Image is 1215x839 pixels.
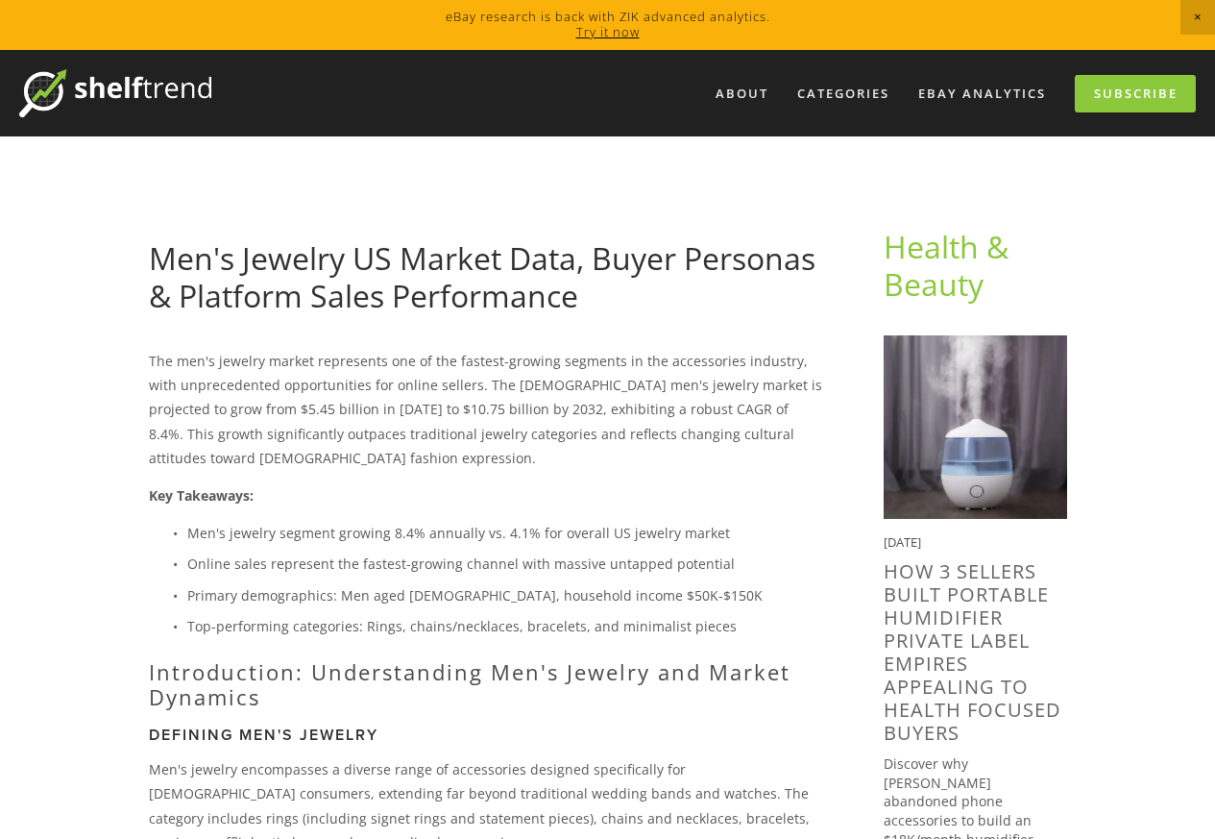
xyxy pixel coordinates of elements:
img: ShelfTrend [19,69,211,117]
div: Categories [785,78,902,110]
img: How 3 Sellers Built Portable Humidifier Private Label Empires Appealing To Health Focused Buyers [884,335,1067,519]
p: Primary demographics: Men aged [DEMOGRAPHIC_DATA], household income $50K-$150K [187,583,822,607]
p: Online sales represent the fastest-growing channel with massive untapped potential [187,552,822,576]
strong: Key Takeaways: [149,486,254,505]
a: How 3 Sellers Built Portable Humidifier Private Label Empires Appealing To Health Focused Buyers [884,558,1061,746]
a: eBay Analytics [906,78,1058,110]
a: Try it now [576,23,640,40]
a: Health & Beauty [884,226,1016,304]
p: Men's jewelry segment growing 8.4% annually vs. 4.1% for overall US jewelry market [187,521,822,545]
a: Men's Jewelry US Market Data, Buyer Personas & Platform Sales Performance [149,237,815,315]
h2: Introduction: Understanding Men's Jewelry and Market Dynamics [149,659,822,710]
p: Top-performing categories: Rings, chains/necklaces, bracelets, and minimalist pieces [187,614,822,638]
a: About [703,78,781,110]
h3: Defining Men's Jewelry [149,726,822,744]
time: [DATE] [884,533,921,551]
a: Subscribe [1075,75,1196,112]
p: The men's jewelry market represents one of the fastest-growing segments in the accessories indust... [149,349,822,470]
